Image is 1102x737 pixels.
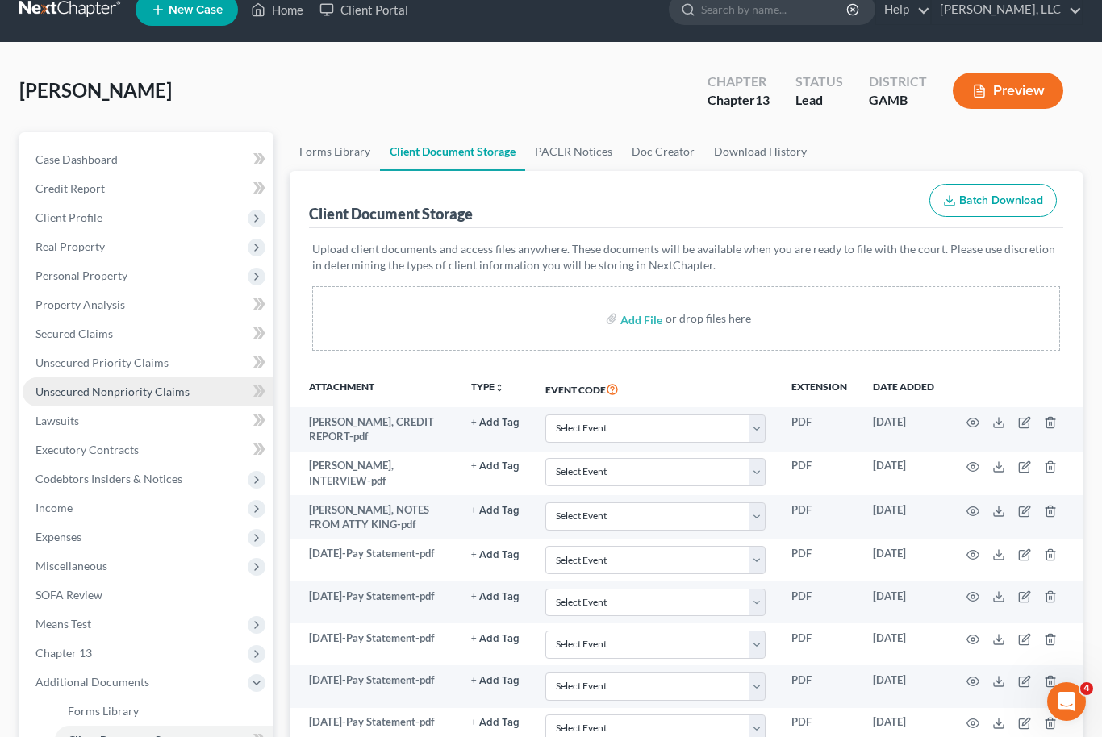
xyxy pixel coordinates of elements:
span: [PERSON_NAME] [19,78,172,102]
a: Unsecured Nonpriority Claims [23,377,273,406]
td: [DATE] [860,452,947,496]
span: Chapter 13 [35,646,92,660]
span: 4 [1080,682,1093,695]
span: New Case [169,4,223,16]
span: Case Dashboard [35,152,118,166]
span: Real Property [35,239,105,253]
td: [PERSON_NAME], INTERVIEW-pdf [290,452,458,496]
button: + Add Tag [471,550,520,560]
a: Credit Report [23,174,273,203]
span: Codebtors Insiders & Notices [35,472,182,485]
a: Case Dashboard [23,145,273,174]
td: PDF [778,407,860,452]
td: PDF [778,452,860,496]
td: PDF [778,665,860,707]
a: Forms Library [290,132,380,171]
span: Unsecured Nonpriority Claims [35,385,190,398]
button: + Add Tag [471,418,520,428]
span: Means Test [35,617,91,631]
td: [DATE] [860,623,947,665]
td: [DATE] [860,407,947,452]
div: or drop files here [666,310,751,327]
span: Lawsuits [35,414,79,427]
span: Additional Documents [35,675,149,689]
a: Download History [704,132,816,171]
td: [DATE] [860,665,947,707]
th: Date added [860,370,947,407]
a: + Add Tag [471,589,520,604]
div: Chapter [708,73,770,91]
td: PDF [778,581,860,623]
button: Preview [953,73,1063,109]
a: Forms Library [55,697,273,726]
button: + Add Tag [471,506,520,516]
td: PDF [778,539,860,581]
p: Upload client documents and access files anywhere. These documents will be available when you are... [312,241,1061,273]
button: + Add Tag [471,461,520,472]
div: Status [795,73,843,91]
a: Lawsuits [23,406,273,435]
a: Property Analysis [23,290,273,319]
a: PACER Notices [525,132,622,171]
td: [DATE]-Pay Statement-pdf [290,581,458,623]
button: + Add Tag [471,634,520,644]
a: + Add Tag [471,546,520,561]
td: PDF [778,495,860,539]
span: 13 [755,92,770,107]
span: Batch Download [959,194,1043,207]
span: Miscellaneous [35,559,107,573]
a: + Add Tag [471,502,520,518]
a: + Add Tag [471,714,520,730]
span: Income [35,501,73,514]
div: District [869,73,927,91]
span: Personal Property [35,269,127,282]
i: unfold_more [495,383,504,393]
th: Attachment [290,370,458,407]
a: + Add Tag [471,458,520,473]
a: + Add Tag [471,631,520,646]
td: [DATE] [860,495,947,539]
td: [DATE]-Pay Statement-pdf [290,539,458,581]
td: [PERSON_NAME], NOTES FROM ATTY KING-pdf [290,495,458,539]
a: Client Document Storage [380,132,525,171]
span: Unsecured Priority Claims [35,356,169,369]
div: Lead [795,91,843,110]
a: + Add Tag [471,672,520,688]
div: Chapter [708,91,770,110]
a: Executory Contracts [23,435,273,464]
button: Batch Download [929,184,1057,218]
a: + Add Tag [471,414,520,430]
a: Doc Creator [622,132,704,171]
iframe: Intercom live chat [1047,682,1086,721]
span: Secured Claims [35,327,113,340]
th: Extension [778,370,860,407]
td: [PERSON_NAME], CREDIT REPORT-pdf [290,407,458,452]
span: Property Analysis [35,298,125,311]
span: Client Profile [35,210,102,224]
span: Forms Library [68,704,139,718]
button: + Add Tag [471,592,520,602]
a: Unsecured Priority Claims [23,348,273,377]
th: Event Code [532,370,778,407]
button: TYPEunfold_more [471,382,504,393]
td: [DATE] [860,581,947,623]
td: [DATE] [860,539,947,581]
span: Executory Contracts [35,443,139,456]
td: [DATE]-Pay Statement-pdf [290,623,458,665]
div: Client Document Storage [309,204,473,223]
button: + Add Tag [471,718,520,728]
span: Credit Report [35,181,105,195]
button: + Add Tag [471,676,520,686]
td: PDF [778,623,860,665]
span: Expenses [35,530,81,543]
a: Secured Claims [23,319,273,348]
span: SOFA Review [35,588,102,602]
td: [DATE]-Pay Statement-pdf [290,665,458,707]
a: SOFA Review [23,581,273,610]
div: GAMB [869,91,927,110]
